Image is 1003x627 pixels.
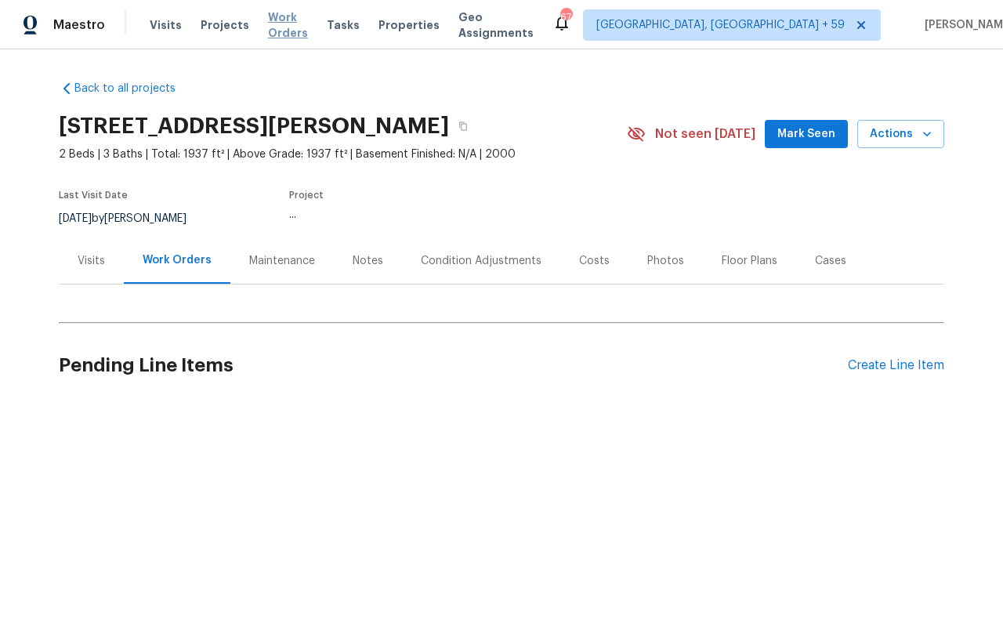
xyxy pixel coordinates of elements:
[353,253,383,269] div: Notes
[870,125,932,144] span: Actions
[78,253,105,269] div: Visits
[596,17,845,33] span: [GEOGRAPHIC_DATA], [GEOGRAPHIC_DATA] + 59
[59,81,209,96] a: Back to all projects
[449,112,477,140] button: Copy Address
[378,17,440,33] span: Properties
[857,120,944,149] button: Actions
[59,329,848,402] h2: Pending Line Items
[249,253,315,269] div: Maintenance
[59,213,92,224] span: [DATE]
[59,118,449,134] h2: [STREET_ADDRESS][PERSON_NAME]
[722,253,777,269] div: Floor Plans
[327,20,360,31] span: Tasks
[59,190,128,200] span: Last Visit Date
[150,17,182,33] span: Visits
[268,9,308,41] span: Work Orders
[59,209,205,228] div: by [PERSON_NAME]
[201,17,249,33] span: Projects
[143,252,212,268] div: Work Orders
[53,17,105,33] span: Maestro
[848,358,944,373] div: Create Line Item
[458,9,534,41] span: Geo Assignments
[777,125,835,144] span: Mark Seen
[289,209,590,220] div: ...
[421,253,541,269] div: Condition Adjustments
[59,147,627,162] span: 2 Beds | 3 Baths | Total: 1937 ft² | Above Grade: 1937 ft² | Basement Finished: N/A | 2000
[815,253,846,269] div: Cases
[765,120,848,149] button: Mark Seen
[655,126,755,142] span: Not seen [DATE]
[289,190,324,200] span: Project
[560,9,571,25] div: 674
[647,253,684,269] div: Photos
[579,253,610,269] div: Costs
